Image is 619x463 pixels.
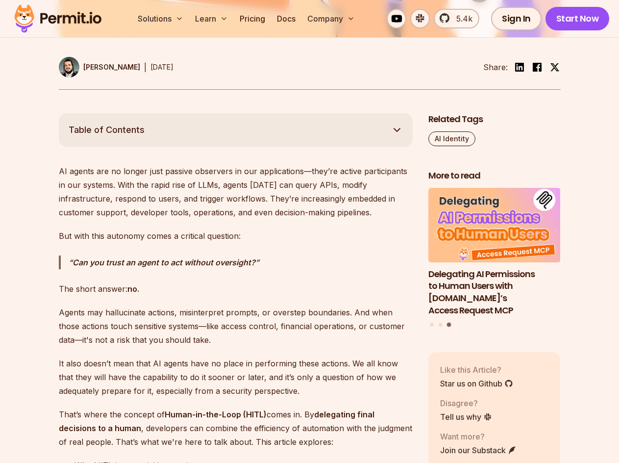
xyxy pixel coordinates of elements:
[10,2,106,35] img: Permit logo
[69,123,145,137] span: Table of Contents
[59,113,413,147] button: Table of Contents
[440,444,517,456] a: Join our Substack
[59,306,413,347] p: Agents may hallucinate actions, misinterpret prompts, or overstep boundaries. And when those acti...
[514,61,525,73] img: linkedin
[428,188,561,317] a: Delegating AI Permissions to Human Users with Permit.io’s Access Request MCPDelegating AI Permiss...
[59,57,79,77] img: Gabriel L. Manor
[450,13,472,25] span: 5.4k
[428,113,561,126] h2: Related Tags
[440,378,513,389] a: Star us on Github
[134,9,187,28] button: Solutions
[236,9,269,28] a: Pricing
[273,9,299,28] a: Docs
[428,188,561,262] img: Delegating AI Permissions to Human Users with Permit.io’s Access Request MCP
[483,61,508,73] li: Share:
[440,411,492,423] a: Tell us why
[428,188,561,329] div: Posts
[59,164,413,219] p: AI agents are no longer just passive observers in our applications—they’re active participants in...
[447,323,451,327] button: Go to slide 3
[531,61,543,73] img: facebook
[430,323,434,327] button: Go to slide 1
[59,229,413,243] p: But with this autonomy comes a critical question:
[303,9,359,28] button: Company
[428,170,561,182] h2: More to read
[59,357,413,398] p: It also doesn’t mean that AI agents have no place in performing these actions. We all know that t...
[59,408,413,449] p: That’s where the concept of comes in. By , developers can combine the efficiency of automation wi...
[491,7,542,30] a: Sign In
[191,9,232,28] button: Learn
[83,62,140,72] p: [PERSON_NAME]
[545,7,610,30] a: Start Now
[428,188,561,317] li: 3 of 3
[127,284,139,294] strong: no.
[165,410,267,419] strong: Human-in-the-Loop (HITL)
[428,268,561,317] h3: Delegating AI Permissions to Human Users with [DOMAIN_NAME]’s Access Request MCP
[440,431,517,442] p: Want more?
[440,364,513,376] p: Like this Article?
[150,63,173,71] time: [DATE]
[144,61,147,73] div: |
[428,131,475,146] a: AI Identity
[550,62,560,72] img: twitter
[59,57,140,77] a: [PERSON_NAME]
[440,397,492,409] p: Disagree?
[59,282,413,296] p: The short answer:
[439,323,443,327] button: Go to slide 2
[59,410,374,433] strong: delegating final decisions to a human
[73,257,255,267] strong: Can you trust an agent to act without oversight?
[434,9,479,28] a: 5.4k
